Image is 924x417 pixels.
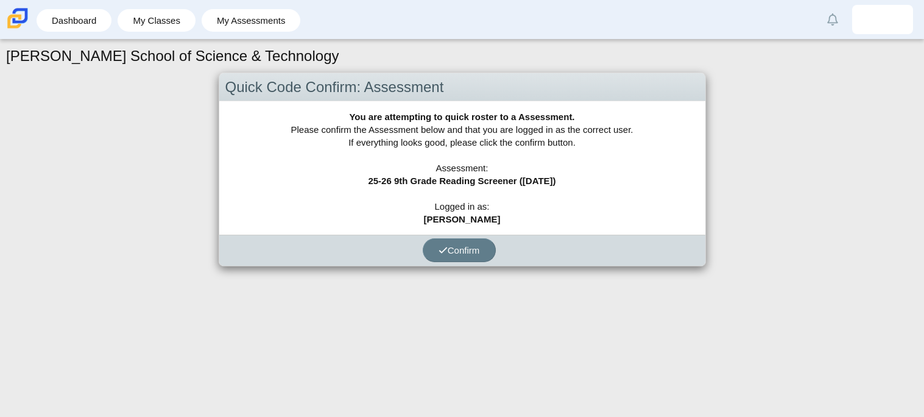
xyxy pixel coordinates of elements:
span: Confirm [439,245,480,255]
img: jaymes.rodriguez.6Of7EU [873,10,892,29]
a: My Classes [124,9,189,32]
a: Dashboard [43,9,105,32]
a: Carmen School of Science & Technology [5,23,30,33]
div: Please confirm the Assessment below and that you are logged in as the correct user. If everything... [219,101,705,235]
b: [PERSON_NAME] [424,214,501,224]
b: You are attempting to quick roster to a Assessment. [349,112,574,122]
b: 25-26 9th Grade Reading Screener ([DATE]) [368,176,555,186]
a: My Assessments [208,9,295,32]
a: jaymes.rodriguez.6Of7EU [852,5,913,34]
a: Alerts [819,6,846,33]
h1: [PERSON_NAME] School of Science & Technology [6,46,339,66]
img: Carmen School of Science & Technology [5,5,30,31]
div: Quick Code Confirm: Assessment [219,73,705,102]
button: Confirm [423,238,496,262]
